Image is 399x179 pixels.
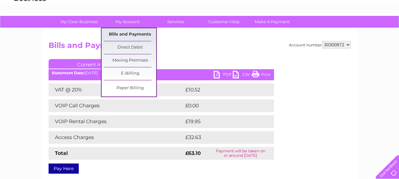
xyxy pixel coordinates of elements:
[287,27,299,32] a: Water
[101,16,154,28] a: My Account
[303,27,317,32] a: Energy
[279,3,323,11] a: 0333 014 3131
[49,115,184,128] td: VOIP Rental Charges
[104,67,156,80] a: E-Billing
[104,28,156,41] a: Bills and Payments
[49,131,184,144] td: Access Charges
[14,17,46,36] img: logo.png
[198,16,250,28] a: Customer Help
[184,115,261,128] td: £19.95
[252,71,271,80] a: Print
[49,71,274,75] div: [DATE]
[49,83,184,96] td: VAT @ 20%
[246,16,298,28] a: Make A Payment
[344,27,353,32] a: Blog
[321,27,340,32] a: Telecoms
[185,150,201,156] strong: £63.10
[104,82,156,95] a: Paper Billing
[184,83,261,96] td: £10.52
[150,16,202,28] a: Services
[50,3,350,31] div: Clear Business is a trading name of Verastar Limited (registered in [GEOGRAPHIC_DATA] No. 3667643...
[49,59,144,69] a: Current Invoice
[52,70,84,75] b: Statement Date:
[184,131,261,144] td: £32.63
[49,41,351,53] h2: Bills and Payments
[214,71,233,80] a: PDF
[49,99,184,112] td: VOIP Call Charges
[357,27,372,32] a: Contact
[104,41,156,54] a: Direct Debit
[289,41,351,49] div: Account number
[104,54,156,67] a: Moving Premises
[233,71,252,80] a: CSV
[53,16,105,28] a: My Clear Business
[49,163,79,174] a: Pay Here
[207,147,274,160] td: Payment will be taken on or around [DATE]
[184,99,259,112] td: £0.00
[55,150,68,156] strong: Total
[378,27,393,32] a: Log out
